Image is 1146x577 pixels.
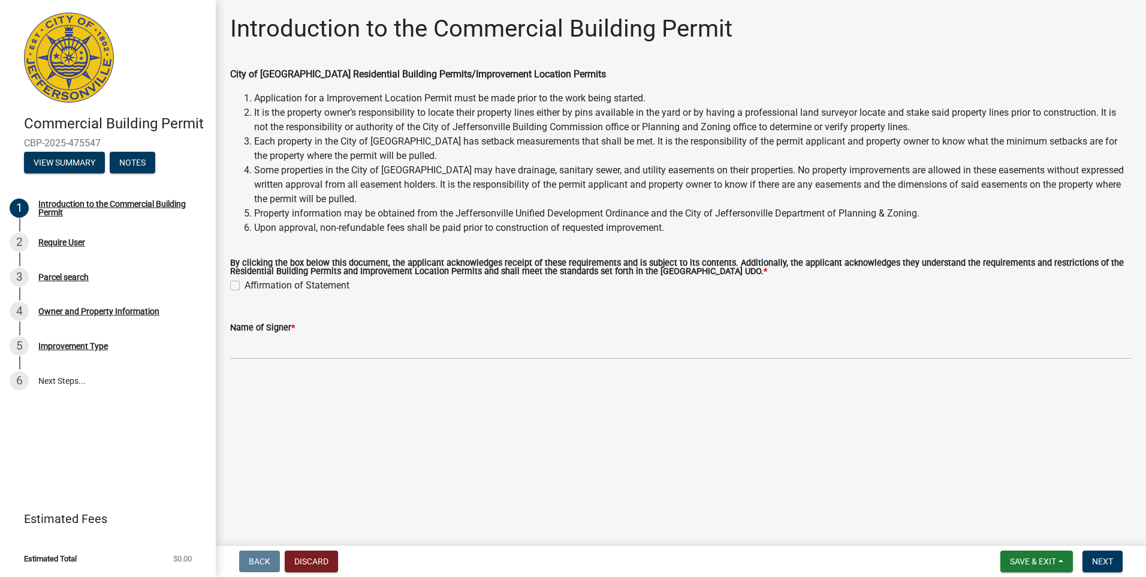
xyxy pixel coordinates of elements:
a: Estimated Fees [10,507,197,531]
button: Back [239,551,280,572]
li: Some properties in the City of [GEOGRAPHIC_DATA] may have drainage, sanitary sewer, and utility e... [254,163,1132,206]
img: City of Jeffersonville, Indiana [24,13,114,103]
button: Next [1082,551,1123,572]
div: 6 [10,371,29,390]
div: 1 [10,199,29,218]
button: View Summary [24,152,105,173]
div: Introduction to the Commercial Building Permit [38,200,197,217]
wm-modal-confirm: Summary [24,158,105,168]
div: 4 [10,302,29,321]
div: Owner and Property Information [38,307,159,315]
button: Save & Exit [1000,551,1073,572]
li: Property information may be obtained from the Jeffersonville Unified Development Ordinance and th... [254,206,1132,221]
li: It is the property owner’s responsibility to locate their property lines either by pins available... [254,106,1132,134]
wm-modal-confirm: Notes [110,158,155,168]
h4: Commercial Building Permit [24,115,206,133]
label: Affirmation of Statement [245,278,349,293]
div: Parcel search [38,273,89,281]
label: By clicking the box below this document, the applicant acknowledges receipt of these requirements... [230,259,1132,277]
li: Application for a Improvement Location Permit must be made prior to the work being started. [254,91,1132,106]
button: Discard [285,551,338,572]
h1: Introduction to the Commercial Building Permit [230,14,732,43]
div: 2 [10,233,29,252]
span: $0.00 [173,555,192,563]
div: Require User [38,238,85,247]
span: Next [1092,557,1113,566]
div: 5 [10,336,29,356]
li: Each property in the City of [GEOGRAPHIC_DATA] has setback measurements that shall be met. It is ... [254,134,1132,163]
strong: City of [GEOGRAPHIC_DATA] Residential Building Permits/Improvement Location Permits [230,68,606,80]
span: Estimated Total [24,555,77,563]
div: 3 [10,268,29,287]
label: Name of Signer [230,324,295,332]
span: Save & Exit [1010,557,1056,566]
span: Back [249,557,270,566]
li: Upon approval, non-refundable fees shall be paid prior to construction of requested improvement. [254,221,1132,235]
span: CBP-2025-475547 [24,137,192,149]
button: Notes [110,152,155,173]
div: Improvement Type [38,342,108,350]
